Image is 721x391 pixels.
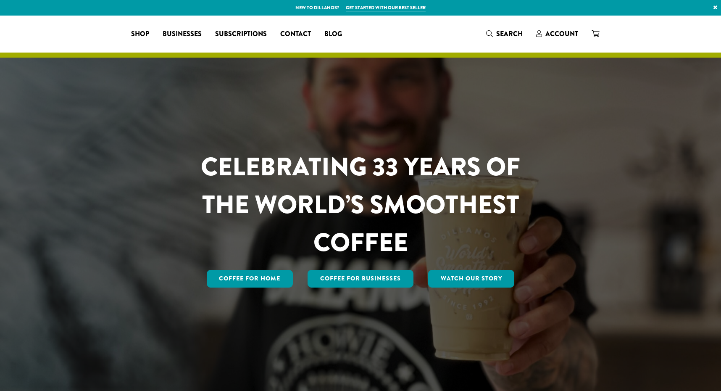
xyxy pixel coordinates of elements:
[324,29,342,40] span: Blog
[479,27,529,41] a: Search
[215,29,267,40] span: Subscriptions
[124,27,156,41] a: Shop
[428,270,515,288] a: Watch Our Story
[163,29,202,40] span: Businesses
[207,270,293,288] a: Coffee for Home
[280,29,311,40] span: Contact
[308,270,413,288] a: Coffee For Businesses
[496,29,523,39] span: Search
[545,29,578,39] span: Account
[346,4,426,11] a: Get started with our best seller
[176,148,545,262] h1: CELEBRATING 33 YEARS OF THE WORLD’S SMOOTHEST COFFEE
[131,29,149,40] span: Shop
